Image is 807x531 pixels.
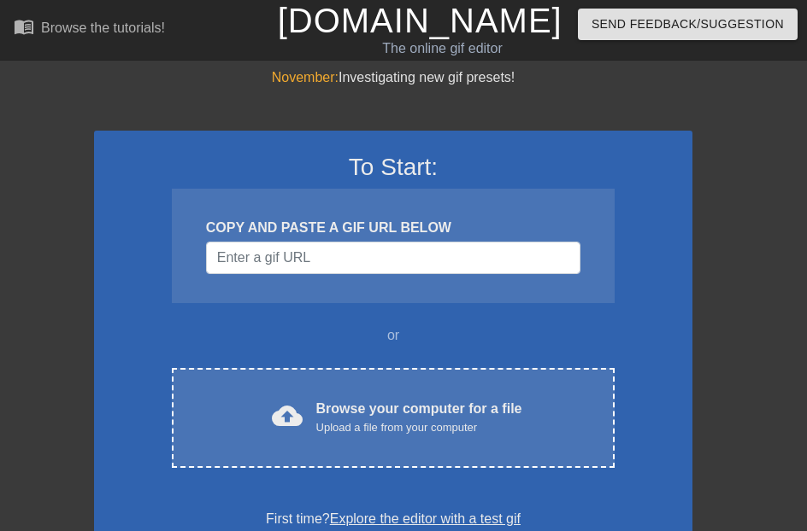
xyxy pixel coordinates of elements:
input: Username [206,242,580,274]
div: Upload a file from your computer [316,419,522,436]
div: The online gif editor [278,38,608,59]
h3: To Start: [116,153,670,182]
div: Browse the tutorials! [41,20,165,35]
span: cloud_upload [272,400,303,431]
div: or [138,325,648,346]
a: [DOMAIN_NAME] [278,2,563,39]
div: Investigating new gif presets! [94,67,692,88]
span: November: [272,70,339,85]
div: COPY AND PASTE A GIF URL BELOW [206,218,580,238]
div: First time? [116,509,670,529]
a: Explore the editor with a test gif [330,511,521,526]
button: Send Feedback/Suggestion [578,9,798,40]
span: Send Feedback/Suggestion [592,14,784,35]
span: menu_book [14,16,34,37]
div: Browse your computer for a file [316,399,522,436]
a: Browse the tutorials! [14,16,165,43]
